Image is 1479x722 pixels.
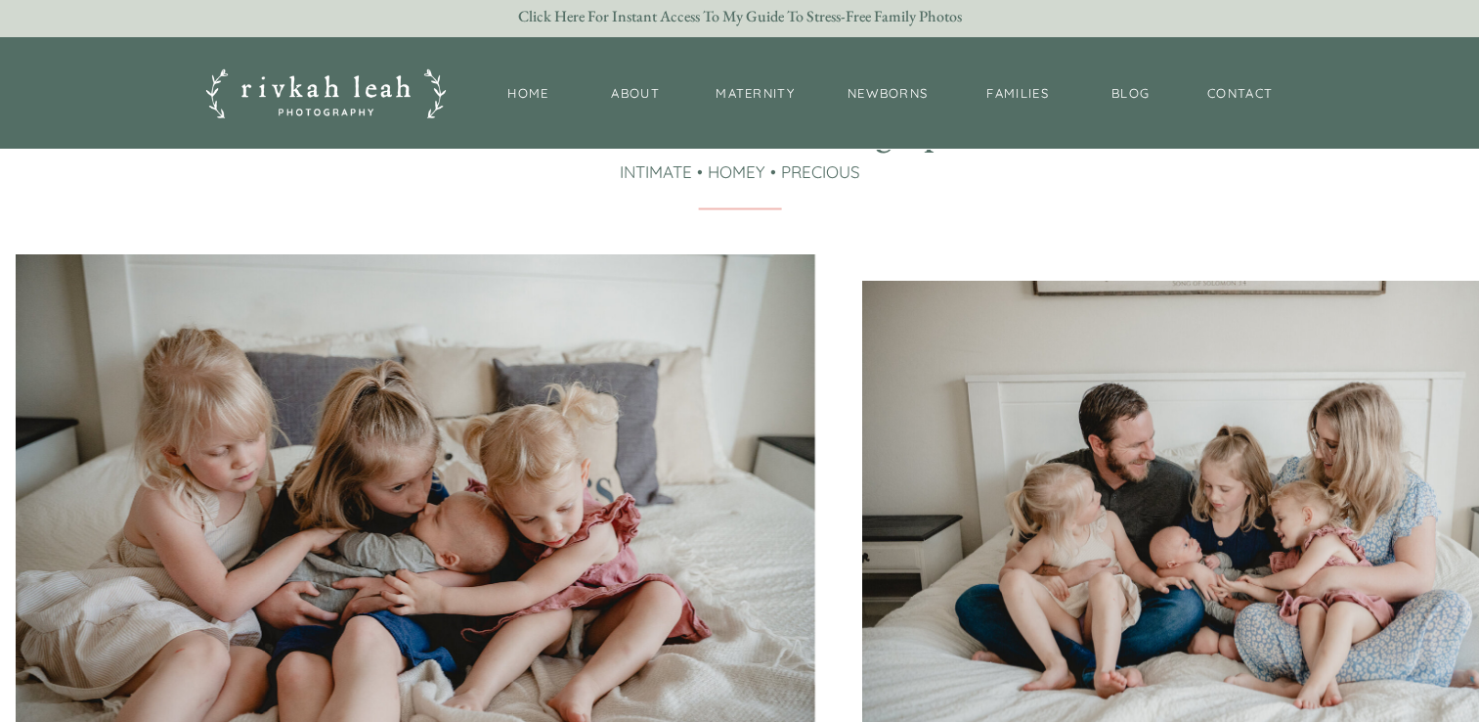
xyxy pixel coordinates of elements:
[1201,84,1280,105] a: Contact
[606,84,666,105] a: About
[846,84,931,104] a: newborns
[469,107,1011,154] h1: Phoenix Newborn Photographer
[1107,84,1155,105] a: BLOG
[712,84,800,104] a: maternity
[498,84,560,105] a: Home
[499,8,982,27] a: Click Here for Instant Access to my Guide to Stress-Free Family Photos
[565,162,915,181] p: INTIMATE • HOMEY • PRECIOUS
[976,84,1061,104] a: families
